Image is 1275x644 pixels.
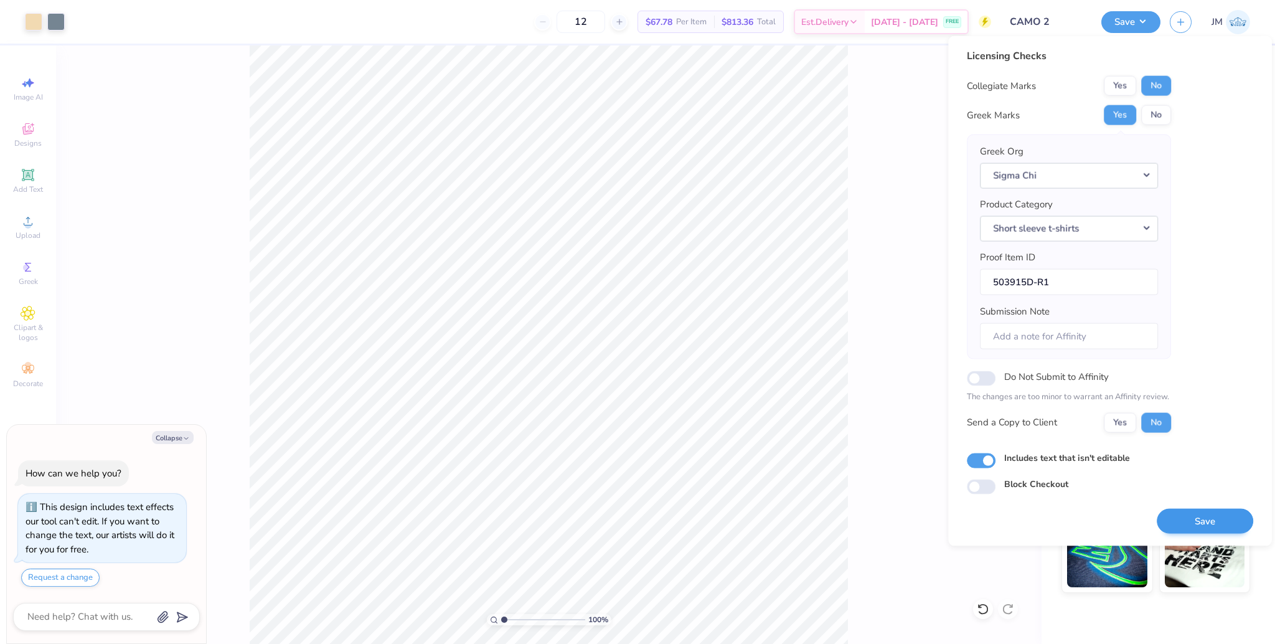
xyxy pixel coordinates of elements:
[967,415,1057,430] div: Send a Copy to Client
[16,230,40,240] span: Upload
[722,16,753,29] span: $813.36
[152,431,194,444] button: Collapse
[1000,9,1092,34] input: Untitled Design
[557,11,605,33] input: – –
[1104,76,1136,96] button: Yes
[1004,369,1109,385] label: Do Not Submit to Affinity
[980,305,1050,319] label: Submission Note
[26,467,121,480] div: How can we help you?
[1104,105,1136,125] button: Yes
[1211,15,1223,29] span: JM
[980,250,1035,265] label: Proof Item ID
[19,277,38,286] span: Greek
[757,16,776,29] span: Total
[801,16,849,29] span: Est. Delivery
[646,16,672,29] span: $67.78
[21,569,100,587] button: Request a change
[1067,525,1147,587] img: Glow in the Dark Ink
[1165,525,1245,587] img: Water based Ink
[13,184,43,194] span: Add Text
[13,379,43,389] span: Decorate
[967,391,1171,404] p: The changes are too minor to warrant an Affinity review.
[1141,105,1171,125] button: No
[6,323,50,343] span: Clipart & logos
[14,92,43,102] span: Image AI
[1004,451,1130,464] label: Includes text that isn't editable
[946,17,959,26] span: FREE
[1104,412,1136,432] button: Yes
[26,501,174,556] div: This design includes text effects our tool can't edit. If you want to change the text, our artist...
[1226,10,1250,34] img: John Michael Binayas
[1004,477,1068,490] label: Block Checkout
[980,144,1023,159] label: Greek Org
[980,215,1158,241] button: Short sleeve t-shirts
[1101,11,1160,33] button: Save
[967,49,1171,64] div: Licensing Checks
[967,78,1036,93] div: Collegiate Marks
[980,163,1158,188] button: Sigma Chi
[1141,412,1171,432] button: No
[14,138,42,148] span: Designs
[1211,10,1250,34] a: JM
[871,16,938,29] span: [DATE] - [DATE]
[676,16,707,29] span: Per Item
[1141,76,1171,96] button: No
[588,614,608,625] span: 100 %
[980,323,1158,349] input: Add a note for Affinity
[967,108,1020,122] div: Greek Marks
[1157,508,1253,534] button: Save
[980,197,1053,212] label: Product Category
